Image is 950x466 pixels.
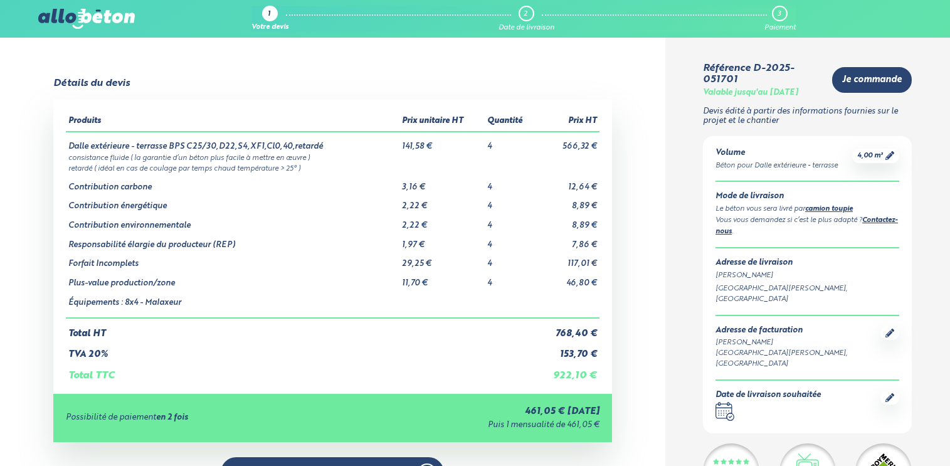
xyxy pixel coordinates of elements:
[715,192,899,201] div: Mode de livraison
[485,211,536,231] td: 4
[778,10,781,18] div: 3
[536,211,599,231] td: 8,89 €
[66,339,537,360] td: TVA 20%
[842,75,902,85] span: Je commande
[524,10,527,18] div: 2
[485,132,536,152] td: 4
[715,161,838,171] div: Béton pour Dalle extérieure - terrasse
[536,360,599,381] td: 922,10 €
[345,421,599,430] div: Puis 1 mensualité de 461,05 €
[715,391,821,400] div: Date de livraison souhaitée
[485,269,536,289] td: 4
[251,6,288,32] a: 1 Votre devis
[66,132,399,152] td: Dalle extérieure - terrasse BPS C25/30,D22,S4,XF1,Cl0,40,retardé
[485,192,536,211] td: 4
[399,211,485,231] td: 2,22 €
[399,192,485,211] td: 2,22 €
[53,78,130,89] div: Détails du devis
[715,215,899,238] div: Vous vous demandez si c’est le plus adapté ? .
[399,250,485,269] td: 29,25 €
[499,24,554,32] div: Date de livraison
[38,9,135,29] img: allobéton
[399,132,485,152] td: 141,58 €
[268,11,270,19] div: 1
[485,112,536,132] th: Quantité
[345,406,599,417] div: 461,05 € [DATE]
[485,250,536,269] td: 4
[764,24,796,32] div: Paiement
[536,339,599,360] td: 153,70 €
[66,173,399,193] td: Contribution carbone
[499,6,554,32] a: 2 Date de livraison
[715,326,880,336] div: Adresse de facturation
[536,132,599,152] td: 566,32 €
[805,206,853,213] a: camion toupie
[832,67,912,93] a: Je commande
[715,217,898,235] a: Contactez-nous
[251,24,288,32] div: Votre devis
[399,269,485,289] td: 11,70 €
[703,88,798,98] div: Valable jusqu'au [DATE]
[703,107,912,125] p: Devis édité à partir des informations fournies sur le projet et le chantier
[715,204,899,215] div: Le béton vous sera livré par
[715,258,899,268] div: Adresse de livraison
[715,149,838,158] div: Volume
[399,231,485,250] td: 1,97 €
[715,283,899,305] div: [GEOGRAPHIC_DATA][PERSON_NAME], [GEOGRAPHIC_DATA]
[66,413,345,423] div: Possibilité de paiement
[536,269,599,289] td: 46,80 €
[703,63,822,86] div: Référence D-2025-051701
[66,318,537,339] td: Total HT
[485,231,536,250] td: 4
[838,417,936,452] iframe: Help widget launcher
[66,250,399,269] td: Forfait Incomplets
[485,173,536,193] td: 4
[66,289,399,319] td: Équipements : 8x4 - Malaxeur
[156,413,188,421] strong: en 2 fois
[536,192,599,211] td: 8,89 €
[399,112,485,132] th: Prix unitaire HT
[536,231,599,250] td: 7,86 €
[66,152,599,162] td: consistance fluide ( la garantie d’un béton plus facile à mettre en œuvre )
[536,250,599,269] td: 117,01 €
[536,112,599,132] th: Prix HT
[399,173,485,193] td: 3,16 €
[715,348,880,369] div: [GEOGRAPHIC_DATA][PERSON_NAME], [GEOGRAPHIC_DATA]
[66,269,399,289] td: Plus-value production/zone
[66,112,399,132] th: Produits
[66,360,537,381] td: Total TTC
[536,318,599,339] td: 768,40 €
[66,192,399,211] td: Contribution énergétique
[715,270,899,281] div: [PERSON_NAME]
[715,337,880,348] div: [PERSON_NAME]
[764,6,796,32] a: 3 Paiement
[536,173,599,193] td: 12,64 €
[66,211,399,231] td: Contribution environnementale
[66,231,399,250] td: Responsabilité élargie du producteur (REP)
[66,162,599,173] td: retardé ( idéal en cas de coulage par temps chaud température > 25° )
